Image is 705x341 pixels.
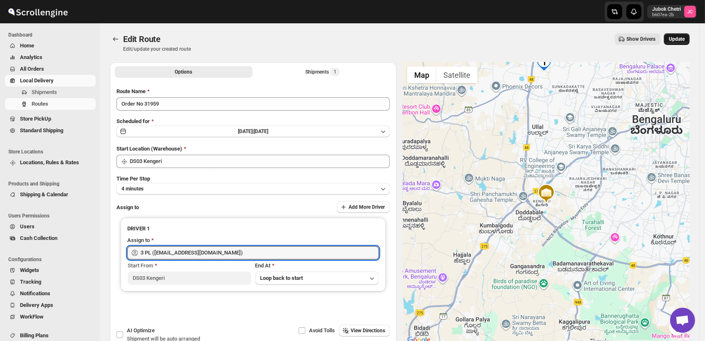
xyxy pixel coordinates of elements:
[116,118,150,124] span: Scheduled for
[20,54,42,60] span: Analytics
[8,148,96,155] span: Store Locations
[669,36,685,42] span: Update
[127,225,379,233] h3: DRIVER 1
[20,290,50,297] span: Notifications
[116,126,390,137] button: [DATE]|[DATE]
[127,236,150,245] div: Assign to
[407,67,436,83] button: Show street map
[20,77,54,84] span: Local Delivery
[615,33,660,45] button: Show Drivers
[5,40,96,52] button: Home
[664,33,690,45] button: Update
[684,6,696,17] span: Jubok Chetri
[536,54,552,71] div: 1
[32,89,57,95] span: Shipments
[5,221,96,232] button: Users
[115,66,252,78] button: All Route Options
[123,34,161,44] span: Edit Route
[334,69,336,75] span: 1
[260,275,303,281] span: Loop back to start
[254,66,392,78] button: Selected Shipments
[5,276,96,288] button: Tracking
[116,204,139,210] span: Assign to
[349,204,385,210] span: Add More Driver
[5,86,96,98] button: Shipments
[238,128,254,134] span: [DATE] |
[175,69,192,75] span: Options
[128,262,153,269] span: Start From
[669,319,685,336] button: Map camera controls
[8,256,96,263] span: Configurations
[254,128,268,134] span: [DATE]
[5,52,96,63] button: Analytics
[20,66,44,72] span: All Orders
[141,246,379,259] input: Search assignee
[5,288,96,299] button: Notifications
[20,159,79,166] span: Locations, Rules & Rates
[670,308,695,333] div: Open chat
[652,6,681,12] p: Jubok Chetri
[5,157,96,168] button: Locations, Rules & Rates
[20,235,57,241] span: Cash Collection
[20,42,34,49] span: Home
[5,264,96,276] button: Widgets
[116,146,182,152] span: Start Location (Warehouse)
[337,201,390,213] button: Add More Driver
[116,175,150,182] span: Time Per Stop
[20,267,39,273] span: Widgets
[339,325,390,336] button: View Directions
[20,279,41,285] span: Tracking
[20,332,49,339] span: Billing Plans
[110,33,121,45] button: Routes
[116,97,390,111] input: Eg: Bengaluru Route
[20,191,68,198] span: Shipping & Calendar
[436,67,477,83] button: Show satellite imagery
[20,314,44,320] span: WorkFlow
[32,101,48,107] span: Routes
[647,5,697,18] button: User menu
[20,127,63,133] span: Standard Shipping
[5,63,96,75] button: All Orders
[626,36,656,42] span: Show Drivers
[255,262,378,270] div: End At
[5,189,96,200] button: Shipping & Calendar
[130,155,390,168] input: Search location
[110,81,396,330] div: All Route Options
[5,311,96,323] button: WorkFlow
[5,232,96,244] button: Cash Collection
[127,327,155,334] span: AI Optimize
[309,327,335,334] span: Avoid Tolls
[20,223,35,230] span: Users
[351,327,385,334] span: View Directions
[255,272,378,285] button: Loop back to start
[5,98,96,110] button: Routes
[116,88,146,94] span: Route Name
[305,68,340,76] div: Shipments
[8,213,96,219] span: Users Permissions
[652,12,681,17] p: b607ea-2b
[8,32,96,38] span: Dashboard
[121,185,143,192] span: 4 minutes
[116,183,390,195] button: 4 minutes
[8,180,96,187] span: Products and Shipping
[20,116,51,122] span: Store PickUp
[20,302,53,308] span: Delivery Apps
[5,299,96,311] button: Delivery Apps
[688,9,693,15] text: JC
[123,46,191,52] p: Edit/update your created route
[7,1,69,22] img: ScrollEngine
